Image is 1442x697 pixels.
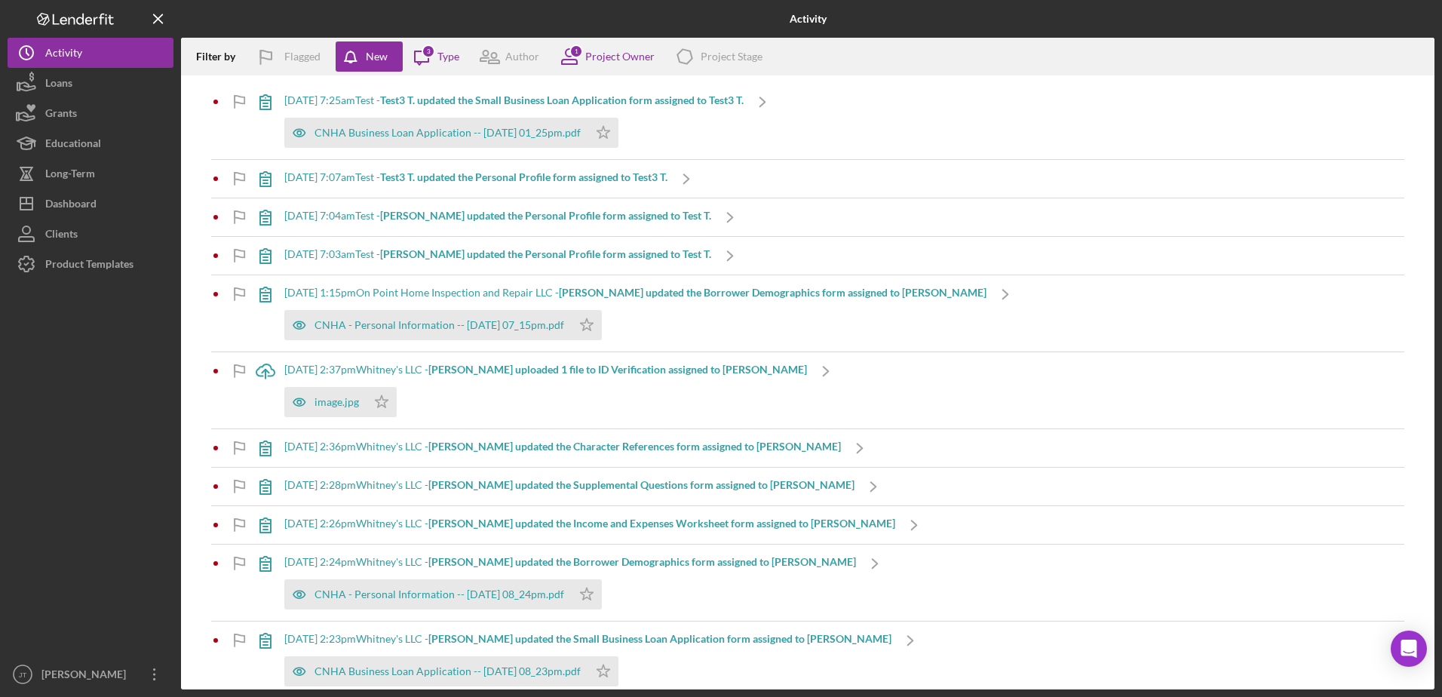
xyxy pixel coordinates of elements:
div: CNHA Business Loan Application -- [DATE] 08_23pm.pdf [314,665,581,677]
div: Product Templates [45,249,133,283]
div: [DATE] 7:25am Test - [284,94,744,106]
div: 1 [569,45,583,58]
div: Loans [45,68,72,102]
a: [DATE] 2:28pmWhitney's LLC -[PERSON_NAME] updated the Supplemental Questions form assigned to [PE... [247,468,892,505]
a: [DATE] 2:36pmWhitney's LLC -[PERSON_NAME] updated the Character References form assigned to [PERS... [247,429,879,467]
div: Activity [45,38,82,72]
b: [PERSON_NAME] updated the Income and Expenses Worksheet form assigned to [PERSON_NAME] [428,517,895,530]
div: [DATE] 2:36pm Whitney's LLC - [284,441,841,453]
a: [DATE] 2:37pmWhitney's LLC -[PERSON_NAME] uploaded 1 file to ID Verification assigned to [PERSON_... [247,352,845,428]
div: [PERSON_NAME] [38,659,136,693]
div: Author [505,51,539,63]
b: [PERSON_NAME] updated the Personal Profile form assigned to Test T. [380,247,711,260]
button: New [336,41,403,72]
div: [DATE] 2:26pm Whitney's LLC - [284,517,895,530]
button: JT[PERSON_NAME] [8,659,173,689]
a: [DATE] 1:15pmOn Point Home Inspection and Repair LLC -[PERSON_NAME] updated the Borrower Demograp... [247,275,1024,352]
button: Loans [8,68,173,98]
b: [PERSON_NAME] updated the Personal Profile form assigned to Test T. [380,209,711,222]
div: Clients [45,219,78,253]
div: [DATE] 7:03am Test - [284,248,711,260]
b: [PERSON_NAME] updated the Small Business Loan Application form assigned to [PERSON_NAME] [428,632,891,645]
button: CNHA - Personal Information -- [DATE] 08_24pm.pdf [284,579,602,609]
div: [DATE] 2:28pm Whitney's LLC - [284,479,854,491]
button: Grants [8,98,173,128]
div: Project Stage [701,51,762,63]
a: [DATE] 2:26pmWhitney's LLC -[PERSON_NAME] updated the Income and Expenses Worksheet form assigned... [247,506,933,544]
div: Flagged [284,41,321,72]
div: Dashboard [45,189,97,223]
a: [DATE] 7:04amTest -[PERSON_NAME] updated the Personal Profile form assigned to Test T. [247,198,749,236]
button: CNHA - Personal Information -- [DATE] 07_15pm.pdf [284,310,602,340]
div: Open Intercom Messenger [1391,631,1427,667]
text: JT [19,671,27,679]
div: [DATE] 2:24pm Whitney's LLC - [284,556,856,568]
a: [DATE] 7:07amTest -Test3 T. updated the Personal Profile form assigned to Test3 T. [247,160,705,198]
div: Type [437,51,459,63]
b: [PERSON_NAME] updated the Borrower Demographics form assigned to [PERSON_NAME] [428,555,856,568]
a: [DATE] 7:03amTest -[PERSON_NAME] updated the Personal Profile form assigned to Test T. [247,237,749,275]
div: [DATE] 7:07am Test - [284,171,667,183]
div: CNHA - Personal Information -- [DATE] 08_24pm.pdf [314,588,564,600]
div: Filter by [196,51,247,63]
div: Educational [45,128,101,162]
button: Product Templates [8,249,173,279]
b: Test3 T. updated the Small Business Loan Application form assigned to Test3 T. [380,94,744,106]
div: Project Owner [585,51,655,63]
div: [DATE] 7:04am Test - [284,210,711,222]
div: New [366,41,388,72]
div: CNHA - Personal Information -- [DATE] 07_15pm.pdf [314,319,564,331]
div: Long-Term [45,158,95,192]
b: [PERSON_NAME] updated the Supplemental Questions form assigned to [PERSON_NAME] [428,478,854,491]
div: Grants [45,98,77,132]
button: Long-Term [8,158,173,189]
button: CNHA Business Loan Application -- [DATE] 08_23pm.pdf [284,656,618,686]
a: [DATE] 7:25amTest -Test3 T. updated the Small Business Loan Application form assigned to Test3 T.... [247,83,781,159]
div: [DATE] 1:15pm On Point Home Inspection and Repair LLC - [284,287,986,299]
a: [DATE] 2:24pmWhitney's LLC -[PERSON_NAME] updated the Borrower Demographics form assigned to [PER... [247,545,894,621]
b: [PERSON_NAME] uploaded 1 file to ID Verification assigned to [PERSON_NAME] [428,363,807,376]
div: CNHA Business Loan Application -- [DATE] 01_25pm.pdf [314,127,581,139]
div: image.jpg [314,396,359,408]
button: Activity [8,38,173,68]
button: CNHA Business Loan Application -- [DATE] 01_25pm.pdf [284,118,618,148]
div: [DATE] 2:37pm Whitney's LLC - [284,364,807,376]
b: Activity [790,13,827,25]
b: [PERSON_NAME] updated the Borrower Demographics form assigned to [PERSON_NAME] [559,286,986,299]
div: 3 [422,45,435,58]
button: Clients [8,219,173,249]
button: Dashboard [8,189,173,219]
div: [DATE] 2:23pm Whitney's LLC - [284,633,891,645]
button: image.jpg [284,387,397,417]
button: Flagged [247,41,336,72]
b: [PERSON_NAME] updated the Character References form assigned to [PERSON_NAME] [428,440,841,453]
button: Educational [8,128,173,158]
b: Test3 T. updated the Personal Profile form assigned to Test3 T. [380,170,667,183]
